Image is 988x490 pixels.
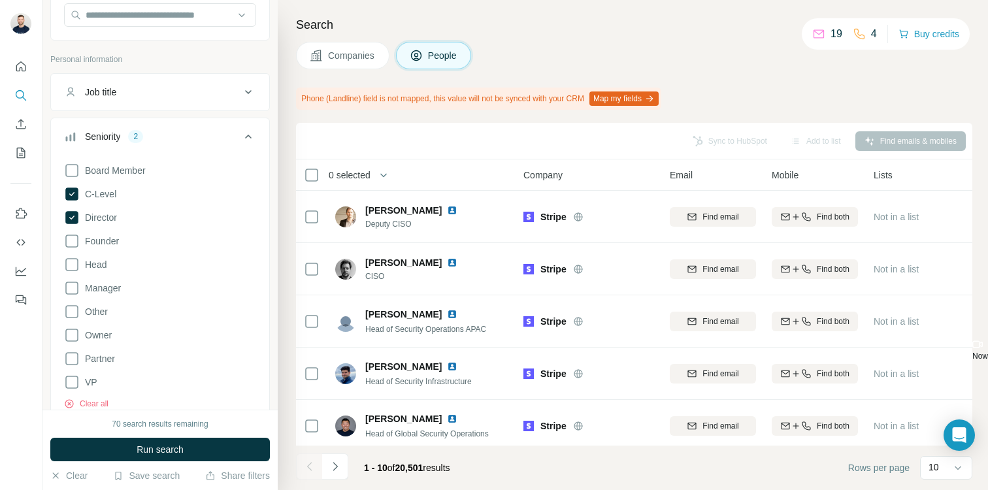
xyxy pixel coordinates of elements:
[113,469,180,482] button: Save search
[670,207,756,227] button: Find email
[702,263,738,275] span: Find email
[365,429,489,438] span: Head of Global Security Operations
[428,49,458,62] span: People
[540,210,567,223] span: Stripe
[365,204,442,217] span: [PERSON_NAME]
[523,169,563,182] span: Company
[80,164,146,177] span: Board Member
[702,420,738,432] span: Find email
[540,419,567,433] span: Stripe
[85,130,120,143] div: Seniority
[80,305,108,318] span: Other
[205,469,270,482] button: Share filters
[335,259,356,280] img: Avatar
[670,364,756,384] button: Find email
[10,84,31,107] button: Search
[365,270,473,282] span: CISO
[322,453,348,480] button: Navigate to next page
[85,86,116,99] div: Job title
[364,463,450,473] span: results
[874,169,893,182] span: Lists
[365,412,442,425] span: [PERSON_NAME]
[80,235,119,248] span: Founder
[328,49,376,62] span: Companies
[540,263,567,276] span: Stripe
[10,112,31,136] button: Enrich CSV
[335,311,356,332] img: Avatar
[365,360,442,373] span: [PERSON_NAME]
[80,282,121,295] span: Manager
[10,55,31,78] button: Quick start
[670,169,693,182] span: Email
[365,256,442,269] span: [PERSON_NAME]
[387,463,395,473] span: of
[80,352,115,365] span: Partner
[10,288,31,312] button: Feedback
[874,421,919,431] span: Not in a list
[395,463,423,473] span: 20,501
[874,264,919,274] span: Not in a list
[523,368,534,379] img: Logo of Stripe
[772,312,858,331] button: Find both
[670,312,756,331] button: Find email
[772,259,858,279] button: Find both
[296,88,661,110] div: Phone (Landline) field is not mapped, this value will not be synced with your CRM
[365,325,486,334] span: Head of Security Operations APAC
[335,416,356,436] img: Avatar
[10,202,31,225] button: Use Surfe on LinkedIn
[871,26,877,42] p: 4
[128,131,143,142] div: 2
[447,414,457,424] img: LinkedIn logo
[929,461,939,474] p: 10
[848,461,910,474] span: Rows per page
[670,416,756,436] button: Find email
[772,416,858,436] button: Find both
[364,463,387,473] span: 1 - 10
[365,377,472,386] span: Head of Security Infrastructure
[80,258,107,271] span: Head
[80,211,117,224] span: Director
[898,25,959,43] button: Buy credits
[817,263,849,275] span: Find both
[296,16,972,34] h4: Search
[817,211,849,223] span: Find both
[447,361,457,372] img: LinkedIn logo
[523,264,534,274] img: Logo of Stripe
[944,419,975,451] div: Open Intercom Messenger
[972,350,988,363] div: Now
[772,169,799,182] span: Mobile
[80,188,116,201] span: C-Level
[50,469,88,482] button: Clear
[329,169,370,182] span: 0 selected
[112,418,208,430] div: 70 search results remaining
[817,316,849,327] span: Find both
[540,367,567,380] span: Stripe
[365,308,442,321] span: [PERSON_NAME]
[817,420,849,432] span: Find both
[670,259,756,279] button: Find email
[874,212,919,222] span: Not in a list
[447,309,457,319] img: LinkedIn logo
[772,207,858,227] button: Find both
[702,368,738,380] span: Find email
[365,218,473,230] span: Deputy CISO
[589,91,659,106] button: Map my fields
[335,363,356,384] img: Avatar
[874,368,919,379] span: Not in a list
[51,121,269,157] button: Seniority2
[64,398,108,410] button: Clear all
[523,212,534,222] img: Logo of Stripe
[772,364,858,384] button: Find both
[523,316,534,327] img: Logo of Stripe
[10,259,31,283] button: Dashboard
[10,231,31,254] button: Use Surfe API
[447,205,457,216] img: LinkedIn logo
[51,76,269,108] button: Job title
[702,211,738,223] span: Find email
[523,421,534,431] img: Logo of Stripe
[10,141,31,165] button: My lists
[80,376,97,389] span: VP
[540,315,567,328] span: Stripe
[831,26,842,42] p: 19
[817,368,849,380] span: Find both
